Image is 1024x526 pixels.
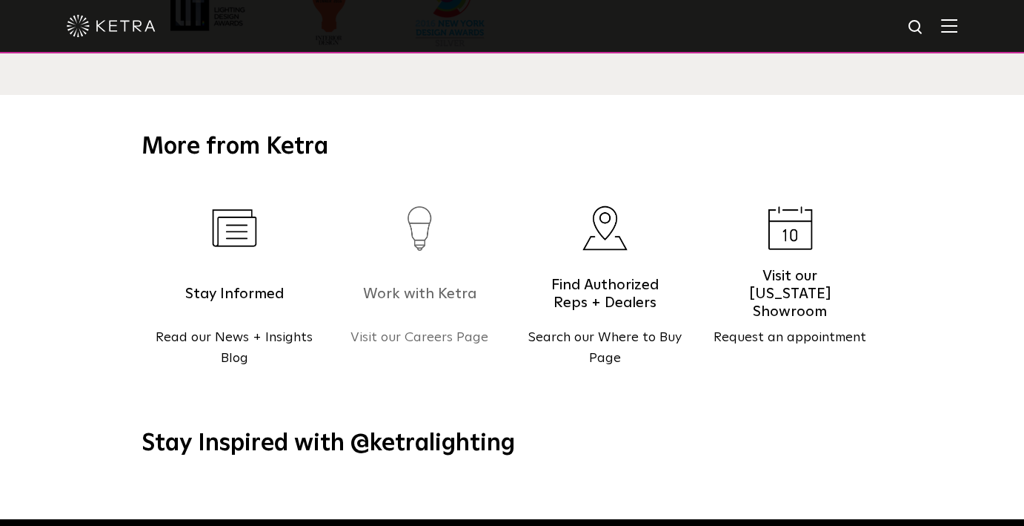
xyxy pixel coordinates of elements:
h3: Stay Inspired with @ketralighting [142,429,882,460]
a: marker-icon Find Authorized Reps + Dealers Search our Where to Buy Page [512,185,697,392]
img: career-icon [408,206,432,251]
img: paper-icon [212,209,257,247]
img: ketra-logo-2019-white [67,15,156,37]
img: calendar-icon [768,206,813,250]
p: Search our Where to Buy Page [512,327,697,370]
h3: More from Ketra [142,132,882,163]
img: Hamburger%20Nav.svg [941,19,957,33]
img: marker-icon [582,206,628,251]
p: Read our News + Insights Blog [142,327,327,370]
a: calendar-icon Visit our [US_STATE] Showroom Request an appointment [697,185,882,392]
a: career-icon Work with Ketra Visit our Careers Page [327,185,512,392]
h5: Visit our [US_STATE] Showroom [727,275,853,312]
h5: Find Authorized Reps + Dealers [542,275,668,312]
h5: Work with Ketra [356,275,482,312]
h5: Stay Informed [171,275,297,312]
p: Visit our Careers Page [327,327,512,349]
img: search icon [907,19,925,37]
p: Request an appointment [697,327,882,349]
a: paper-icon Stay Informed Read our News + Insights Blog [142,185,327,392]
